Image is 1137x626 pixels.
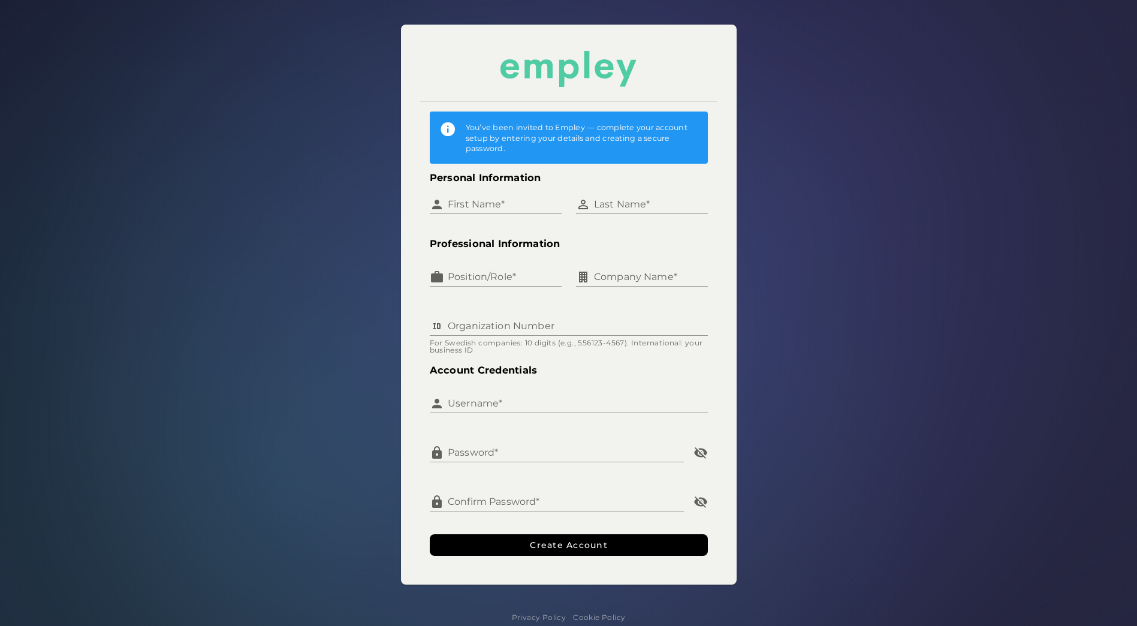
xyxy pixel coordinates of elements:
[430,237,708,251] h3: Professional Information
[430,534,708,556] button: Create Account
[573,612,625,624] a: Cookie Policy
[693,446,708,460] i: Password* appended action
[430,171,708,185] h3: Personal Information
[430,363,708,377] h3: Account Credentials
[512,612,566,624] a: Privacy Policy
[430,339,708,354] div: For Swedish companies: 10 digits (e.g., 556123-4567). International: your business ID
[693,495,708,509] i: Confirm Password* appended action
[466,121,698,155] div: You’ve been invited to Empley — complete your account setup by entering your details and creating...
[529,540,608,550] span: Create Account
